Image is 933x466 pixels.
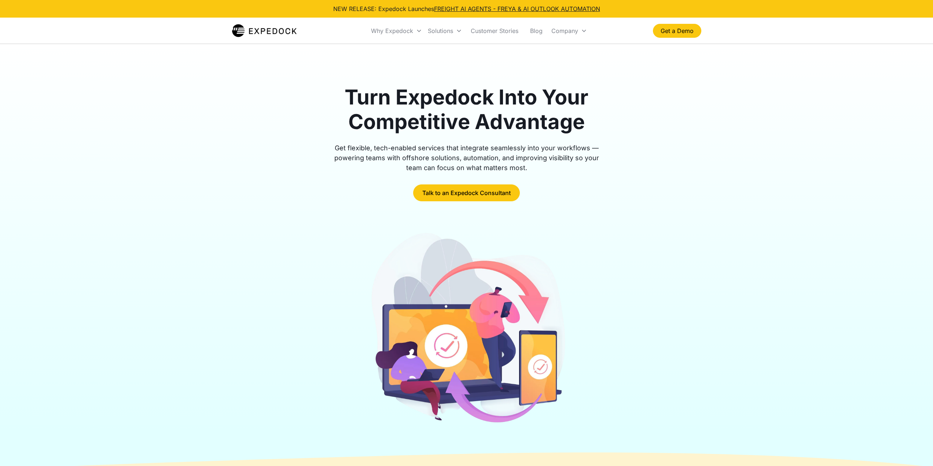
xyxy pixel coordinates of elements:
[333,4,600,13] div: NEW RELEASE: Expedock Launches
[548,18,590,43] div: Company
[326,85,607,134] h1: Turn Expedock Into Your Competitive Advantage
[524,18,548,43] a: Blog
[232,23,297,38] img: Expedock Logo
[371,27,413,34] div: Why Expedock
[425,18,465,43] div: Solutions
[326,143,607,173] div: Get flexible, tech-enabled services that integrate seamlessly into your workflows — powering team...
[232,23,297,38] a: home
[428,27,453,34] div: Solutions
[434,5,600,12] a: FREIGHT AI AGENTS - FREYA & AI OUTLOOK AUTOMATION
[551,27,578,34] div: Company
[653,24,701,38] a: Get a Demo
[366,231,567,429] img: arrow pointing to cellphone from laptop, and arrow from laptop to cellphone
[413,184,520,201] a: Talk to an Expedock Consultant
[465,18,524,43] a: Customer Stories
[368,18,425,43] div: Why Expedock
